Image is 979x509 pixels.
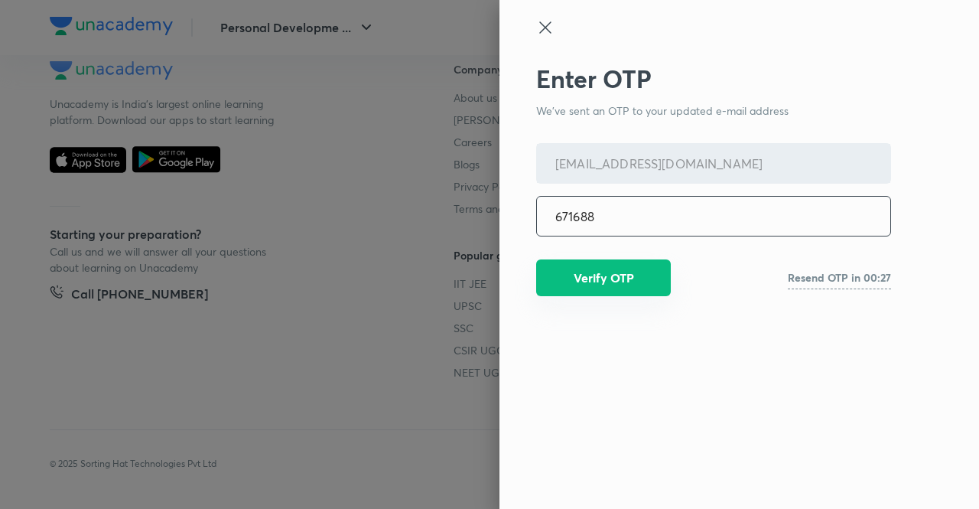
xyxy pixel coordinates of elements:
[536,103,891,119] p: We've sent an OTP to your updated e-mail address
[537,197,890,236] input: OTP
[788,269,891,285] h6: Resend OTP in 00:27
[537,144,890,183] input: Email
[536,64,891,93] h2: Enter OTP
[536,259,671,296] button: Verify OTP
